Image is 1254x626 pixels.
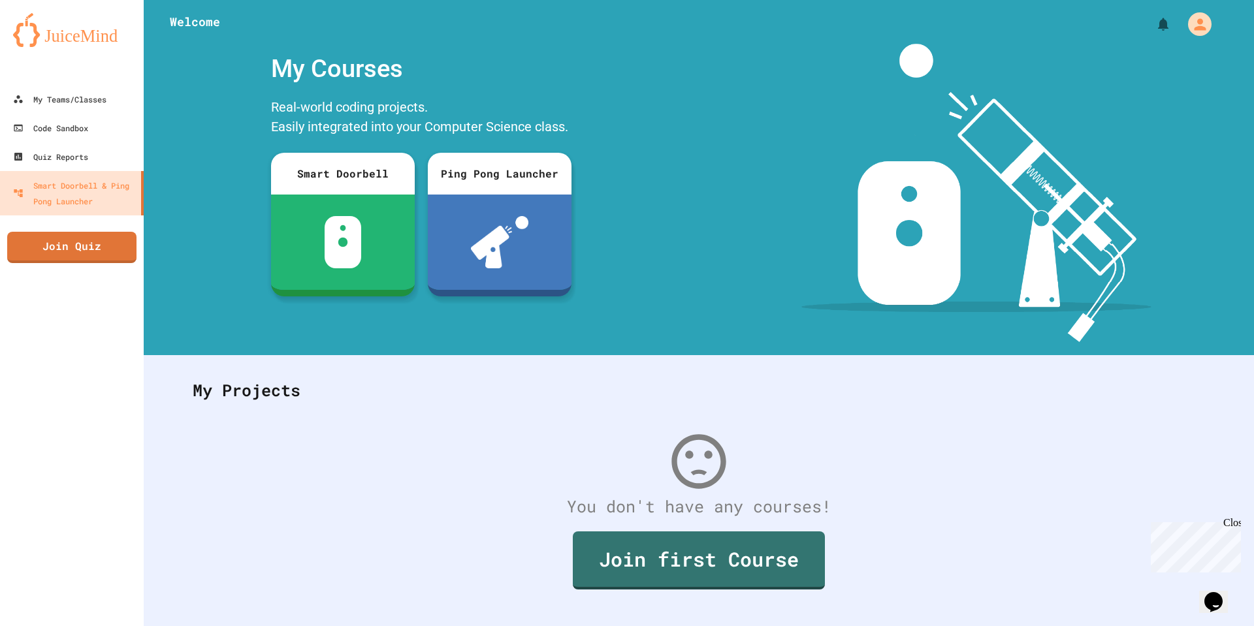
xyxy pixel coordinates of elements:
[13,13,131,47] img: logo-orange.svg
[180,365,1218,416] div: My Projects
[1131,13,1174,35] div: My Notifications
[1146,517,1241,572] iframe: chat widget
[13,178,136,209] div: Smart Doorbell & Ping Pong Launcher
[265,94,578,143] div: Real-world coding projects. Easily integrated into your Computer Science class.
[471,216,529,268] img: ppl-with-ball.png
[573,531,825,589] a: Join first Course
[325,216,362,268] img: sdb-white.svg
[1199,574,1241,613] iframe: chat widget
[13,149,88,164] div: Quiz Reports
[7,232,137,263] a: Join Quiz
[180,494,1218,519] div: You don't have any courses!
[5,5,90,83] div: Chat with us now!Close
[13,120,88,136] div: Code Sandbox
[428,153,571,195] div: Ping Pong Launcher
[271,153,415,195] div: Smart Doorbell
[265,44,578,94] div: My Courses
[801,44,1151,342] img: banner-image-my-projects.png
[13,91,106,107] div: My Teams/Classes
[1174,9,1215,39] div: My Account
